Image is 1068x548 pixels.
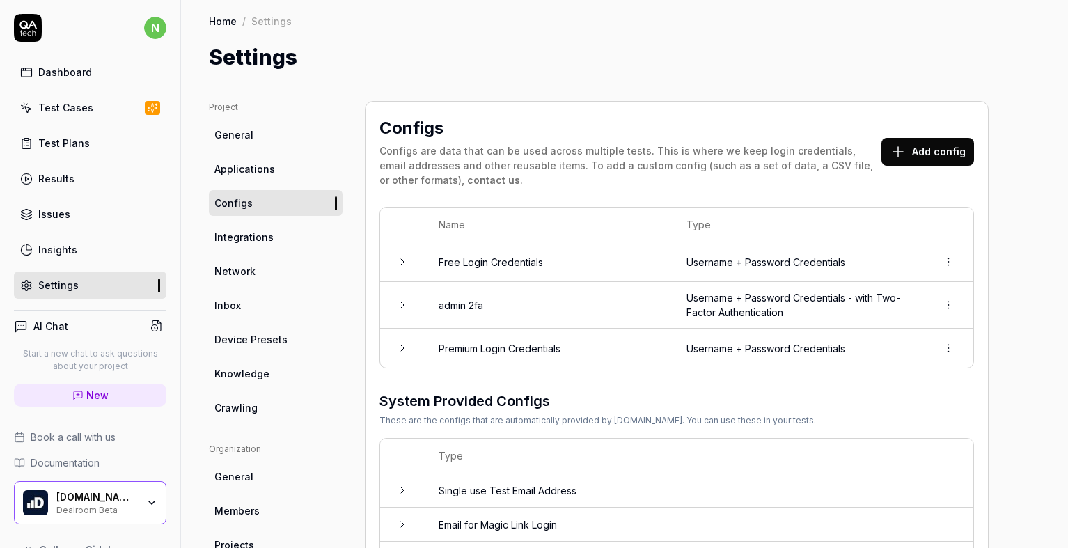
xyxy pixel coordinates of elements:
span: Book a call with us [31,430,116,444]
a: Home [209,14,237,28]
span: Crawling [214,400,258,415]
button: Add config [881,138,974,166]
span: Applications [214,162,275,176]
a: Applications [209,156,343,182]
a: Book a call with us [14,430,166,444]
h2: Configs [379,116,443,141]
span: Inbox [214,298,241,313]
a: New [14,384,166,407]
a: Network [209,258,343,284]
h1: Settings [209,42,297,73]
div: Settings [38,278,79,292]
a: Issues [14,201,166,228]
div: Dashboard [38,65,92,79]
a: Knowledge [209,361,343,386]
td: admin 2fa [425,282,673,329]
a: Configs [209,190,343,216]
th: Name [425,208,673,242]
td: Username + Password Credentials [673,242,923,282]
td: Email for Magic Link Login [425,508,973,542]
a: General [209,464,343,490]
p: Start a new chat to ask questions about your project [14,347,166,373]
td: Single use Test Email Address [425,473,973,508]
a: General [209,122,343,148]
a: Members [209,498,343,524]
a: Documentation [14,455,166,470]
div: Test Cases [38,100,93,115]
span: General [214,127,253,142]
a: Inbox [209,292,343,318]
span: Integrations [214,230,274,244]
div: Test Plans [38,136,90,150]
div: Dealroom.co B.V. [56,491,137,503]
span: Knowledge [214,366,269,381]
span: New [86,388,109,402]
a: Crawling [209,395,343,421]
div: Organization [209,443,343,455]
a: contact us [467,174,520,186]
a: Dashboard [14,58,166,86]
button: n [144,14,166,42]
div: Configs are data that can be used across multiple tests. This is where we keep login credentials,... [379,143,881,187]
a: Results [14,165,166,192]
div: Project [209,101,343,113]
div: Dealroom Beta [56,503,137,515]
div: Settings [251,14,292,28]
span: n [144,17,166,39]
div: These are the configs that are automatically provided by [DOMAIN_NAME]. You can use these in your... [379,414,816,427]
a: Integrations [209,224,343,250]
span: Configs [214,196,253,210]
div: Results [38,171,74,186]
span: Documentation [31,455,100,470]
td: Free Login Credentials [425,242,673,282]
a: Test Cases [14,94,166,121]
th: Type [673,208,923,242]
div: Issues [38,207,70,221]
a: Insights [14,236,166,263]
span: Members [214,503,260,518]
h4: AI Chat [33,319,68,334]
td: Premium Login Credentials [425,329,673,368]
div: Insights [38,242,77,257]
img: Dealroom.co B.V. Logo [23,490,48,515]
button: Dealroom.co B.V. Logo[DOMAIN_NAME] B.V.Dealroom Beta [14,481,166,524]
div: / [242,14,246,28]
a: Test Plans [14,130,166,157]
th: Type [425,439,973,473]
span: Network [214,264,256,279]
span: Device Presets [214,332,288,347]
a: Settings [14,272,166,299]
span: General [214,469,253,484]
td: Username + Password Credentials - with Two-Factor Authentication [673,282,923,329]
h3: System Provided Configs [379,391,816,412]
a: Device Presets [209,327,343,352]
td: Username + Password Credentials [673,329,923,368]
